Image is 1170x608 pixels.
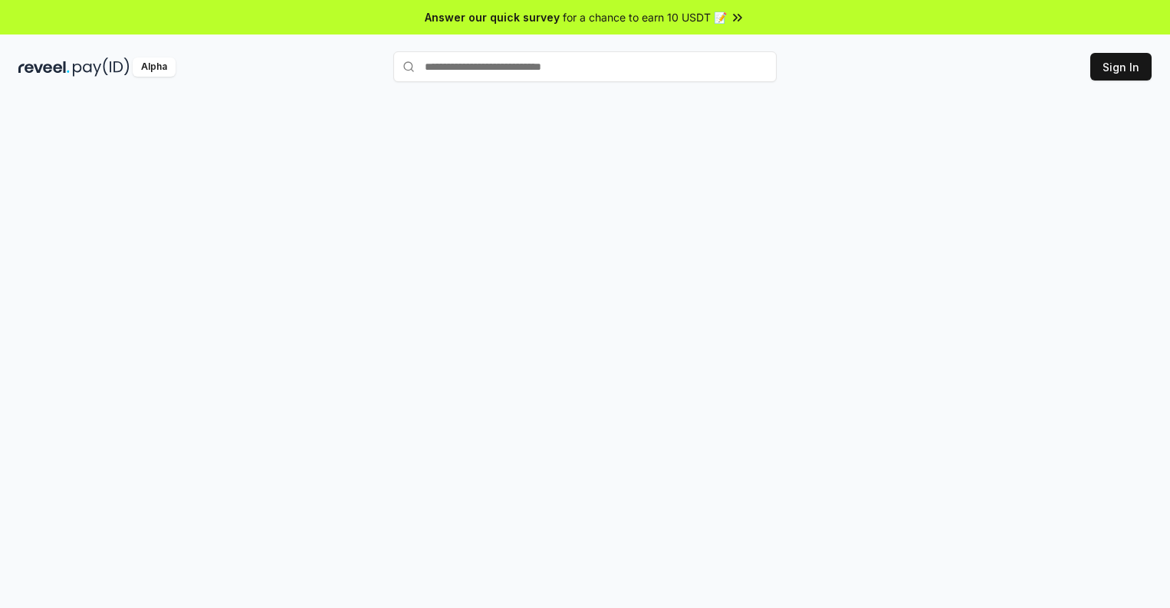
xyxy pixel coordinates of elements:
[18,58,70,77] img: reveel_dark
[73,58,130,77] img: pay_id
[133,58,176,77] div: Alpha
[1090,53,1152,81] button: Sign In
[425,9,560,25] span: Answer our quick survey
[563,9,727,25] span: for a chance to earn 10 USDT 📝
